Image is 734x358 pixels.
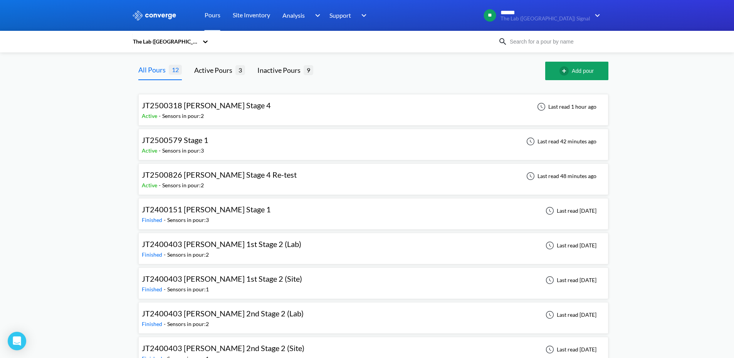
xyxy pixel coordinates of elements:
span: - [159,182,162,188]
div: All Pours [138,64,169,75]
img: downArrow.svg [590,11,602,20]
div: Sensors in pour: 3 [162,146,204,155]
a: JT2400151 [PERSON_NAME] Stage 1Finished-Sensors in pour:3Last read [DATE] [138,207,608,213]
span: 3 [235,65,245,75]
div: Sensors in pour: 2 [167,320,209,328]
span: - [164,321,167,327]
img: downArrow.svg [310,11,322,20]
div: Sensors in pour: 2 [162,112,204,120]
span: JT2400403 [PERSON_NAME] 1st Stage 2 (Lab) [142,239,301,249]
div: Sensors in pour: 2 [167,250,209,259]
span: Analysis [282,10,305,20]
span: - [159,147,162,154]
a: JT2500579 Stage 1Active-Sensors in pour:3Last read 42 minutes ago [138,138,608,144]
span: Active [142,147,159,154]
span: Finished [142,321,164,327]
span: JT2400403 [PERSON_NAME] 1st Stage 2 (Site) [142,274,302,283]
span: - [159,113,162,119]
span: Active [142,182,159,188]
span: - [164,217,167,223]
div: The Lab ([GEOGRAPHIC_DATA]) Signal [132,37,198,46]
div: Inactive Pours [257,65,304,76]
div: Active Pours [194,65,235,76]
span: Finished [142,251,164,258]
div: Last read 1 hour ago [533,102,599,111]
span: Finished [142,286,164,292]
div: Last read [DATE] [541,276,599,285]
span: JT2500826 [PERSON_NAME] Stage 4 Re-test [142,170,297,179]
a: JT2500826 [PERSON_NAME] Stage 4 Re-testActive-Sensors in pour:2Last read 48 minutes ago [138,172,608,179]
button: Add pour [545,62,608,80]
span: - [164,251,167,258]
div: Last read [DATE] [541,206,599,215]
span: JT2400403 [PERSON_NAME] 2nd Stage 2 (Site) [142,343,304,353]
span: JT2500579 Stage 1 [142,135,208,145]
span: Active [142,113,159,119]
img: add-circle-outline.svg [559,66,572,76]
img: icon-search.svg [498,37,507,46]
a: JT2400403 [PERSON_NAME] 2nd Stage 2 (Lab)Finished-Sensors in pour:2Last read [DATE] [138,311,608,318]
div: Sensors in pour: 1 [167,285,209,294]
div: Sensors in pour: 3 [167,216,209,224]
div: Sensors in pour: 2 [162,181,204,190]
div: Last read [DATE] [541,310,599,319]
span: 9 [304,65,313,75]
span: 12 [169,65,182,74]
a: JT2500318 [PERSON_NAME] Stage 4Active-Sensors in pour:2Last read 1 hour ago [138,103,608,109]
div: Last read [DATE] [541,241,599,250]
div: Last read 48 minutes ago [522,171,599,181]
div: Open Intercom Messenger [8,332,26,350]
span: JT2400151 [PERSON_NAME] Stage 1 [142,205,271,214]
img: downArrow.svg [356,11,369,20]
span: The Lab ([GEOGRAPHIC_DATA]) Signal [501,16,590,22]
img: logo_ewhite.svg [132,10,177,20]
span: JT2400403 [PERSON_NAME] 2nd Stage 2 (Lab) [142,309,304,318]
a: JT2400403 [PERSON_NAME] 2nd Stage 2 (Site)Finished-Sensors in pour:1Last read [DATE] [138,346,608,352]
span: JT2500318 [PERSON_NAME] Stage 4 [142,101,271,110]
div: Last read [DATE] [541,345,599,354]
a: JT2400403 [PERSON_NAME] 1st Stage 2 (Lab)Finished-Sensors in pour:2Last read [DATE] [138,242,608,248]
span: Support [329,10,351,20]
span: - [164,286,167,292]
span: Finished [142,217,164,223]
a: JT2400403 [PERSON_NAME] 1st Stage 2 (Site)Finished-Sensors in pour:1Last read [DATE] [138,276,608,283]
input: Search for a pour by name [507,37,601,46]
div: Last read 42 minutes ago [522,137,599,146]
